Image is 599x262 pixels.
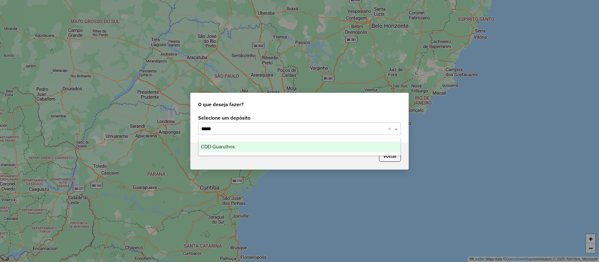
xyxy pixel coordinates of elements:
[379,150,401,162] button: Voltar
[201,144,235,149] span: CDD Guarulhos
[198,101,244,108] span: O que deseja fazer?
[388,125,393,132] span: Clear all
[198,138,401,156] ng-dropdown-panel: Options list
[198,114,401,121] label: Selecione um depósito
